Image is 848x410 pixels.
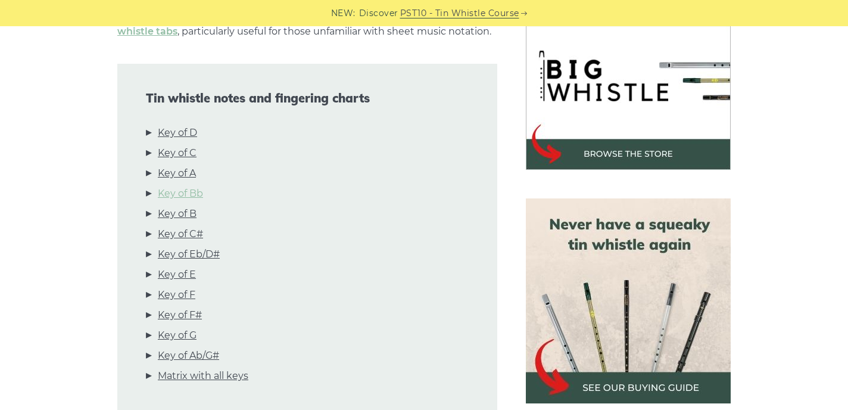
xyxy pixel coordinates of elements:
[526,198,731,403] img: tin whistle buying guide
[158,287,195,303] a: Key of F
[146,91,469,105] span: Tin whistle notes and fingering charts
[400,7,519,20] a: PST10 - Tin Whistle Course
[158,307,202,323] a: Key of F#
[158,226,203,242] a: Key of C#
[158,166,196,181] a: Key of A
[158,145,197,161] a: Key of C
[158,186,203,201] a: Key of Bb
[158,368,248,384] a: Matrix with all keys
[158,125,197,141] a: Key of D
[158,348,219,364] a: Key of Ab/G#
[158,247,220,262] a: Key of Eb/D#
[359,7,398,20] span: Discover
[331,7,356,20] span: NEW:
[158,206,197,222] a: Key of B
[158,267,196,282] a: Key of E
[158,328,197,343] a: Key of G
